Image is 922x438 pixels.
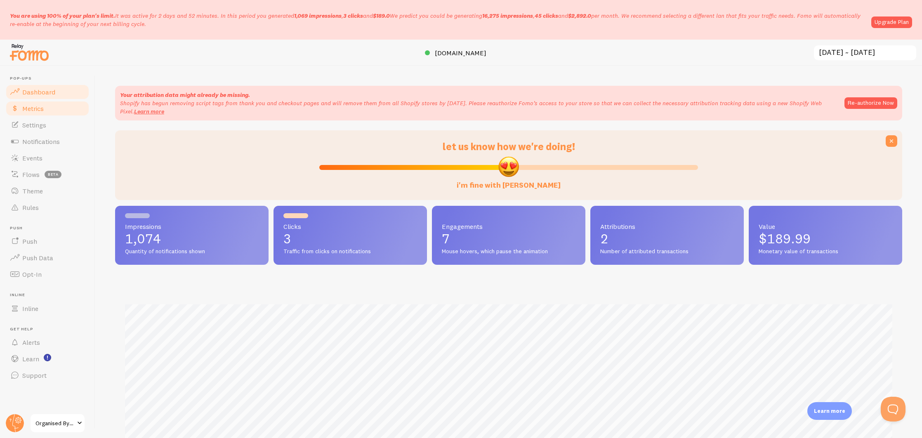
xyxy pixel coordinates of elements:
[5,334,90,351] a: Alerts
[22,254,53,262] span: Push Data
[759,248,892,255] span: Monetary value of transactions
[22,338,40,346] span: Alerts
[44,354,51,361] svg: <p>Watch New Feature Tutorials!</p>
[600,223,734,230] span: Attributions
[294,12,390,19] span: , and
[881,397,905,422] iframe: Help Scout Beacon - Open
[5,351,90,367] a: Learn
[22,187,43,195] span: Theme
[134,108,164,115] a: Learn more
[125,232,259,245] p: 1,074
[283,248,417,255] span: Traffic from clicks on notifications
[814,407,845,415] p: Learn more
[442,223,575,230] span: Engagements
[22,154,42,162] span: Events
[600,232,734,245] p: 2
[22,137,60,146] span: Notifications
[283,232,417,245] p: 3
[457,172,561,190] label: i'm fine with [PERSON_NAME]
[22,88,55,96] span: Dashboard
[482,12,533,19] b: 16,275 impressions
[442,232,575,245] p: 7
[22,121,46,129] span: Settings
[10,327,90,332] span: Get Help
[30,413,85,433] a: Organised By [PERSON_NAME]
[22,371,47,379] span: Support
[22,237,37,245] span: Push
[22,270,42,278] span: Opt-In
[22,355,39,363] span: Learn
[5,84,90,100] a: Dashboard
[35,418,75,428] span: Organised By [PERSON_NAME]
[5,100,90,117] a: Metrics
[5,367,90,384] a: Support
[45,171,61,178] span: beta
[807,402,852,420] div: Learn more
[10,12,866,28] p: It was active for 2 days and 52 minutes. In this period you generated We predict you could be gen...
[125,223,259,230] span: Impressions
[535,12,558,19] b: 45 clicks
[443,140,575,153] span: let us know how we're doing!
[844,97,897,109] button: Re-authorize Now
[5,199,90,216] a: Rules
[5,250,90,266] a: Push Data
[125,248,259,255] span: Quantity of notifications shown
[10,12,115,19] span: You are using 100% of your plan's limit.
[5,266,90,283] a: Opt-In
[9,42,50,63] img: fomo-relay-logo-orange.svg
[5,183,90,199] a: Theme
[5,300,90,317] a: Inline
[5,133,90,150] a: Notifications
[343,12,363,19] b: 3 clicks
[120,91,250,99] strong: Your attribution data might already be missing.
[22,304,38,313] span: Inline
[871,16,912,28] a: Upgrade Plan
[482,12,591,19] span: , and
[10,226,90,231] span: Push
[5,233,90,250] a: Push
[5,117,90,133] a: Settings
[442,248,575,255] span: Mouse hovers, which pause the animation
[120,99,836,115] p: Shopify has begun removing script tags from thank you and checkout pages and will remove them fro...
[5,166,90,183] a: Flows beta
[10,292,90,298] span: Inline
[600,248,734,255] span: Number of attributed transactions
[759,223,892,230] span: Value
[498,155,520,178] img: emoji.png
[373,12,390,19] b: $189.0
[294,12,342,19] b: 1,069 impressions
[10,76,90,81] span: Pop-ups
[283,223,417,230] span: Clicks
[22,203,39,212] span: Rules
[22,170,40,179] span: Flows
[568,12,591,19] b: $2,892.0
[22,104,44,113] span: Metrics
[5,150,90,166] a: Events
[759,231,811,247] span: $189.99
